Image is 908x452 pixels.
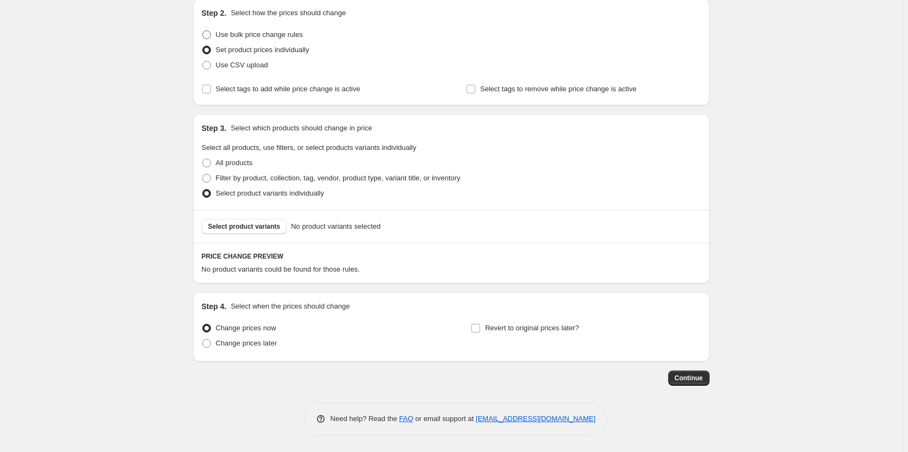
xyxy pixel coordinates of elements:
span: Select all products, use filters, or select products variants individually [202,143,416,152]
p: Select which products should change in price [231,123,372,134]
h2: Step 3. [202,123,227,134]
span: All products [216,159,253,167]
span: Continue [675,374,703,382]
span: Select tags to remove while price change is active [480,85,637,93]
span: Select product variants individually [216,189,324,197]
button: Select product variants [202,219,287,234]
span: Need help? Read the [331,415,400,423]
span: Select tags to add while price change is active [216,85,360,93]
span: Change prices now [216,324,276,332]
a: [EMAIL_ADDRESS][DOMAIN_NAME] [476,415,595,423]
span: Set product prices individually [216,46,309,54]
span: Change prices later [216,339,277,347]
p: Select when the prices should change [231,301,350,312]
p: Select how the prices should change [231,8,346,18]
span: No product variants selected [291,221,381,232]
span: Revert to original prices later? [485,324,579,332]
h2: Step 2. [202,8,227,18]
span: or email support at [413,415,476,423]
h6: PRICE CHANGE PREVIEW [202,252,701,261]
span: Use bulk price change rules [216,30,303,39]
span: No product variants could be found for those rules. [202,265,360,273]
span: Select product variants [208,222,281,231]
span: Use CSV upload [216,61,268,69]
a: FAQ [399,415,413,423]
button: Continue [668,371,710,386]
span: Filter by product, collection, tag, vendor, product type, variant title, or inventory [216,174,461,182]
h2: Step 4. [202,301,227,312]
